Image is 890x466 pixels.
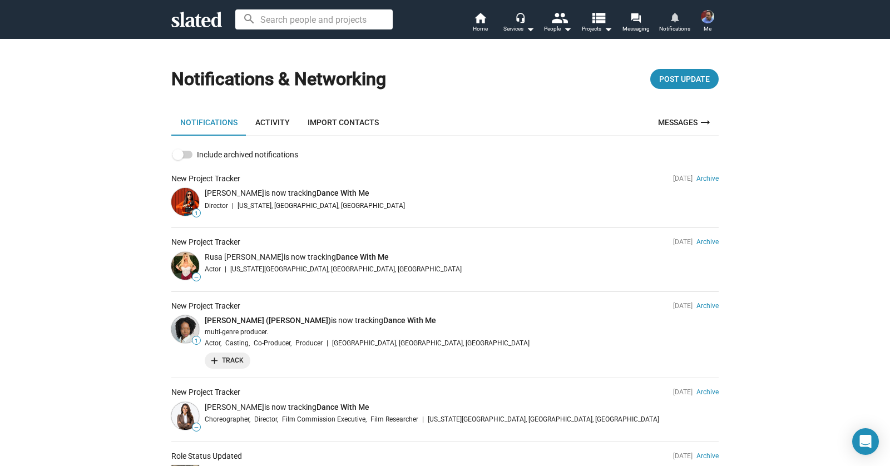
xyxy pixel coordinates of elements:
[232,201,234,211] span: |
[630,12,641,23] mat-icon: forum
[171,402,199,430] img: Susan Mitchell
[205,188,719,199] p: is now tracking
[561,22,574,36] mat-icon: arrow_drop_down
[171,315,199,343] img: Lania Stewart (Lania Kayell)
[192,274,200,281] span: —
[673,388,693,396] span: [DATE]
[538,11,577,36] button: People
[616,11,655,36] a: Messaging
[655,11,694,36] a: Notifications
[171,301,240,311] div: New Project Tracker
[235,9,393,29] input: Search people and projects
[659,69,710,89] span: Post Update
[192,210,200,217] span: 1
[197,148,298,161] span: Include archived notifications
[673,238,693,246] span: [DATE]
[192,424,200,431] span: —
[171,173,240,184] div: New Project Tracker
[673,175,693,182] span: [DATE]
[500,11,538,36] button: Services
[205,353,250,369] button: Track
[205,338,221,348] span: Actor,
[205,315,719,326] p: is now tracking
[171,188,199,216] img: Lovelyn Rose
[659,22,690,36] span: Notifications
[246,109,299,136] a: Activity
[370,414,418,424] span: Film Researcher
[577,11,616,36] button: Projects
[171,237,240,247] div: New Project Tracker
[171,109,246,136] a: Notifications
[696,238,719,246] a: Archive
[205,189,264,197] span: [PERSON_NAME]
[582,22,612,36] span: Projects
[383,316,436,325] a: Dance With Me
[428,414,659,424] span: [US_STATE][GEOGRAPHIC_DATA], [GEOGRAPHIC_DATA], [GEOGRAPHIC_DATA]
[205,264,221,274] span: Actor
[225,264,226,274] span: |
[317,189,369,197] a: Dance With Me
[515,12,525,22] mat-icon: headset_mic
[209,355,220,365] mat-icon: add
[673,452,693,460] span: [DATE]
[551,9,567,26] mat-icon: people
[696,175,719,182] a: Archive
[205,252,719,262] p: is now tracking
[336,252,389,261] a: Dance With Me
[669,12,680,22] mat-icon: notifications
[205,316,331,325] a: [PERSON_NAME] ([PERSON_NAME])
[171,387,240,398] div: New Project Tracker
[171,315,199,343] a: Lania Stewart (Lania Kayell) 1
[696,452,719,460] a: Archive
[503,22,535,36] div: Services
[238,201,405,211] span: [US_STATE], [GEOGRAPHIC_DATA], [GEOGRAPHIC_DATA]
[852,428,879,455] div: Open Intercom Messenger
[205,402,719,413] p: is now tracking
[696,388,719,396] a: Archive
[205,201,228,211] span: Director
[205,403,264,412] span: [PERSON_NAME]
[254,414,278,424] span: Director,
[205,328,719,337] p: multi-genre producer.
[473,11,487,24] mat-icon: home
[299,109,388,136] a: Import Contacts
[601,22,615,36] mat-icon: arrow_drop_down
[230,264,462,274] span: [US_STATE][GEOGRAPHIC_DATA], [GEOGRAPHIC_DATA], [GEOGRAPHIC_DATA]
[205,414,250,424] span: Choreographer,
[701,10,714,23] img: Robert DiGregorio Jr
[171,451,242,462] div: Role Status Updated
[171,252,199,280] img: Rusa Emily
[171,67,386,91] h1: Notifications & Networking
[473,22,488,36] span: Home
[590,9,606,26] mat-icon: view_list
[696,302,719,310] a: Archive
[282,414,367,424] span: Film Commission Executive,
[704,22,711,36] span: Me
[254,338,291,348] span: Co-Producer,
[211,355,244,366] span: Track
[622,22,650,36] span: Messaging
[317,403,369,412] a: Dance With Me
[205,252,284,261] span: Rusa [PERSON_NAME]
[192,338,200,344] span: 1
[327,338,328,348] span: |
[332,338,530,348] span: [GEOGRAPHIC_DATA], [GEOGRAPHIC_DATA], [GEOGRAPHIC_DATA]
[544,22,572,36] div: People
[295,338,323,348] span: Producer
[461,11,500,36] a: Home
[422,414,424,424] span: |
[699,116,712,129] mat-icon: arrow_right_alt
[225,338,250,348] span: Casting,
[523,22,537,36] mat-icon: arrow_drop_down
[651,109,719,136] a: Messages
[673,302,693,310] span: [DATE]
[694,8,721,37] button: Robert DiGregorio JrMe
[650,69,719,89] button: Post Update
